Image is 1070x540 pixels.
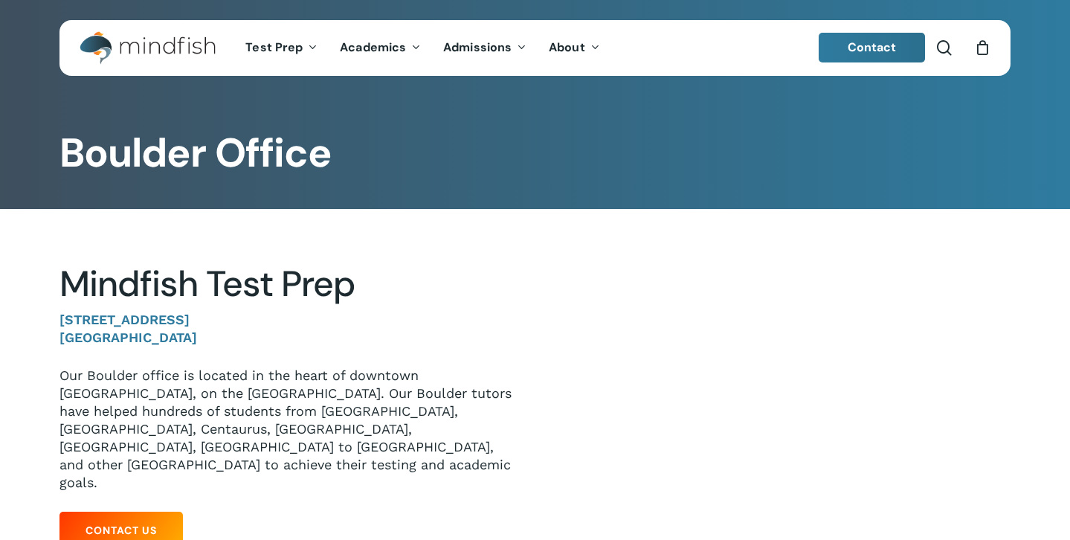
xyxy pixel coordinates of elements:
[59,263,512,306] h2: Mindfish Test Prep
[59,312,190,327] strong: [STREET_ADDRESS]
[86,523,157,538] span: Contact Us
[59,330,197,345] strong: [GEOGRAPHIC_DATA]
[234,42,329,54] a: Test Prep
[59,129,1011,177] h1: Boulder Office
[848,39,897,55] span: Contact
[59,367,512,492] p: Our Boulder office is located in the heart of downtown [GEOGRAPHIC_DATA], on the [GEOGRAPHIC_DATA...
[443,39,512,55] span: Admissions
[329,42,432,54] a: Academics
[340,39,406,55] span: Academics
[819,33,926,62] a: Contact
[59,20,1011,76] header: Main Menu
[538,42,611,54] a: About
[245,39,303,55] span: Test Prep
[549,39,585,55] span: About
[432,42,538,54] a: Admissions
[234,20,610,76] nav: Main Menu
